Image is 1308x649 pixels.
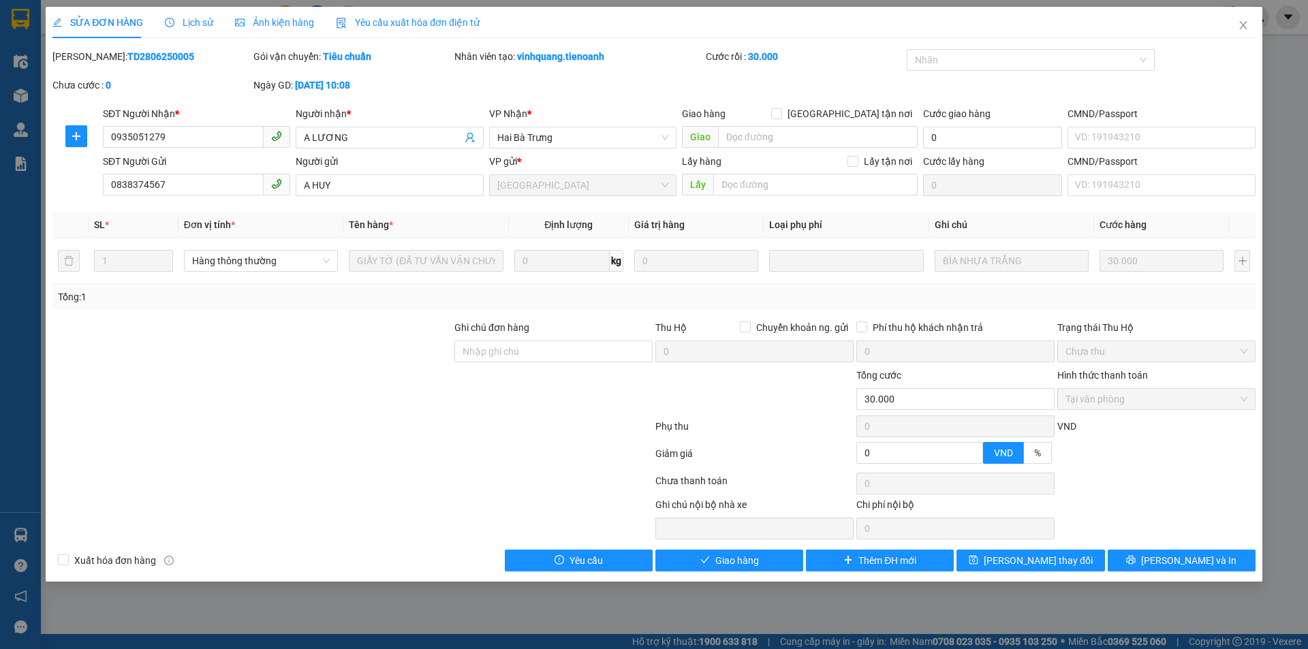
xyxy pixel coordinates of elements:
[489,108,527,119] span: VP Nhận
[682,156,721,167] span: Lấy hàng
[1057,421,1076,432] span: VND
[923,108,991,119] label: Cước giao hàng
[58,289,505,304] div: Tổng: 1
[253,78,452,93] div: Ngày GD:
[858,553,916,568] span: Thêm ĐH mới
[454,49,703,64] div: Nhân viên tạo:
[764,212,929,238] th: Loại phụ phí
[103,106,290,121] div: SĐT Người Nhận
[165,18,174,27] span: clock-circle
[956,550,1104,571] button: save[PERSON_NAME] thay đổi
[634,250,758,272] input: 0
[235,17,314,28] span: Ảnh kiện hàng
[856,497,1055,518] div: Chi phí nội bộ
[52,78,251,93] div: Chưa cước :
[1234,250,1249,272] button: plus
[713,174,918,195] input: Dọc đường
[323,51,371,62] b: Tiêu chuẩn
[1108,550,1256,571] button: printer[PERSON_NAME] và In
[489,154,676,169] div: VP gửi
[555,555,564,566] span: exclamation-circle
[1100,250,1224,272] input: 0
[748,51,778,62] b: 30.000
[1057,370,1148,381] label: Hình thức thanh toán
[994,447,1013,458] span: VND
[1126,555,1136,566] span: printer
[634,219,685,230] span: Giá trị hàng
[935,250,1089,272] input: Ghi Chú
[65,125,87,147] button: plus
[336,17,480,28] span: Yêu cầu xuất hóa đơn điện tử
[465,132,476,143] span: user-add
[718,126,918,148] input: Dọc đường
[843,555,853,566] span: plus
[1034,447,1041,458] span: %
[505,550,653,571] button: exclamation-circleYêu cầu
[923,127,1062,148] input: Cước giao hàng
[295,80,350,91] b: [DATE] 10:08
[682,126,718,148] span: Giao
[1057,320,1256,335] div: Trạng thái Thu Hộ
[654,419,855,443] div: Phụ thu
[253,49,452,64] div: Gói vận chuyển:
[570,553,603,568] span: Yêu cầu
[929,212,1094,238] th: Ghi chú
[858,154,918,169] span: Lấy tận nơi
[349,250,503,272] input: VD: Bàn, Ghế
[969,555,978,566] span: save
[867,320,988,335] span: Phí thu hộ khách nhận trả
[1224,7,1262,45] button: Close
[1065,341,1247,362] span: Chưa thu
[923,156,984,167] label: Cước lấy hàng
[497,127,668,148] span: Hai Bà Trưng
[544,219,593,230] span: Định lượng
[1100,219,1147,230] span: Cước hàng
[184,219,235,230] span: Đơn vị tính
[192,251,330,271] span: Hàng thông thường
[69,553,161,568] span: Xuất hóa đơn hàng
[296,106,483,121] div: Người nhận
[1068,154,1255,169] div: CMND/Passport
[454,322,529,333] label: Ghi chú đơn hàng
[655,550,803,571] button: checkGiao hàng
[52,17,143,28] span: SỬA ĐƠN HÀNG
[610,250,623,272] span: kg
[58,250,80,272] button: delete
[655,497,854,518] div: Ghi chú nội bộ nhà xe
[1238,20,1249,31] span: close
[349,219,393,230] span: Tên hàng
[296,154,483,169] div: Người gửi
[497,175,668,195] span: Thủ Đức
[271,178,282,189] span: phone
[751,320,854,335] span: Chuyển khoản ng. gửi
[706,49,904,64] div: Cước rồi :
[106,80,111,91] b: 0
[782,106,918,121] span: [GEOGRAPHIC_DATA] tận nơi
[127,51,194,62] b: TD2806250005
[271,131,282,142] span: phone
[94,219,105,230] span: SL
[715,553,759,568] span: Giao hàng
[806,550,954,571] button: plusThêm ĐH mới
[984,553,1093,568] span: [PERSON_NAME] thay đổi
[700,555,710,566] span: check
[165,17,213,28] span: Lịch sử
[336,18,347,29] img: icon
[1068,106,1255,121] div: CMND/Passport
[517,51,604,62] b: vinhquang.tienoanh
[1065,389,1247,409] span: Tại văn phòng
[682,174,713,195] span: Lấy
[235,18,245,27] span: picture
[103,154,290,169] div: SĐT Người Gửi
[654,446,855,470] div: Giảm giá
[454,341,653,362] input: Ghi chú đơn hàng
[682,108,726,119] span: Giao hàng
[52,18,62,27] span: edit
[66,131,87,142] span: plus
[164,556,174,565] span: info-circle
[655,322,687,333] span: Thu Hộ
[923,174,1062,196] input: Cước lấy hàng
[856,370,901,381] span: Tổng cước
[1141,553,1236,568] span: [PERSON_NAME] và In
[654,473,855,497] div: Chưa thanh toán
